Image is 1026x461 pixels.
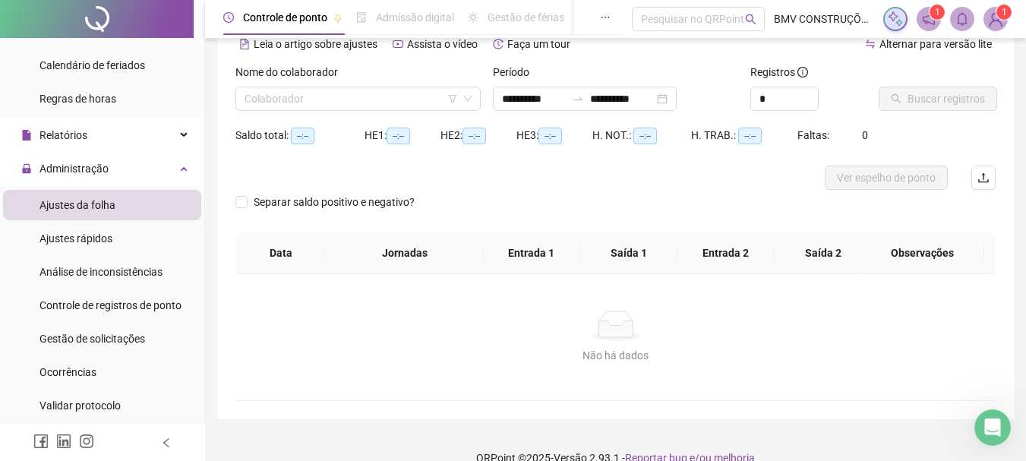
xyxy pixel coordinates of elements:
span: instagram [79,434,94,449]
span: Ocorrências [39,366,96,378]
span: Admissão digital [376,11,454,24]
div: HE 1: [365,127,440,144]
span: Leia o artigo sobre ajustes [254,38,377,50]
div: HE 2: [440,127,516,144]
span: facebook [33,434,49,449]
img: sparkle-icon.fc2bf0ac1784a2077858766a79e2daf3.svg [887,11,904,27]
span: Faltas: [797,129,832,141]
span: --:-- [462,128,486,144]
th: Saída 2 [775,232,872,274]
span: --:-- [291,128,314,144]
label: Período [493,64,539,81]
div: H. TRAB.: [691,127,797,144]
span: 0 [862,129,868,141]
label: Nome do colaborador [235,64,348,81]
span: --:-- [738,128,762,144]
span: --:-- [633,128,657,144]
sup: 1 [930,5,945,20]
img: 66634 [984,8,1007,30]
span: file [21,130,32,141]
span: Relatórios [39,129,87,141]
span: 1 [1002,7,1007,17]
span: Separar saldo positivo e negativo? [248,194,421,210]
span: Ajustes da folha [39,199,115,211]
span: Observações [873,245,972,261]
span: to [572,93,584,105]
th: Entrada 2 [677,232,775,274]
span: swap-right [572,93,584,105]
span: history [493,39,504,49]
span: Registros [750,64,808,81]
span: Calendário de feriados [39,59,145,71]
span: pushpin [333,14,343,23]
span: Administração [39,163,109,175]
span: youtube [393,39,403,49]
span: Faça um tour [507,38,570,50]
span: ellipsis [600,12,611,23]
th: Observações [860,232,984,274]
span: linkedin [56,434,71,449]
span: --:-- [387,128,410,144]
span: left [161,437,172,448]
span: Assista o vídeo [407,38,478,50]
span: Gestão de solicitações [39,333,145,345]
span: upload [977,172,990,184]
div: HE 3: [516,127,592,144]
span: Validar protocolo [39,399,121,412]
span: down [463,94,472,103]
span: Controle de ponto [243,11,327,24]
span: sun [468,12,478,23]
span: info-circle [797,67,808,77]
span: file-done [356,12,367,23]
span: file-text [239,39,250,49]
th: Data [235,232,326,274]
span: 1 [935,7,940,17]
span: swap [865,39,876,49]
span: Ajustes rápidos [39,232,112,245]
iframe: Intercom live chat [974,409,1011,446]
span: Alternar para versão lite [879,38,992,50]
span: Gestão de férias [488,11,564,24]
span: Regras de horas [39,93,116,105]
span: filter [448,94,457,103]
button: Buscar registros [879,87,997,111]
button: Ver espelho de ponto [825,166,948,190]
span: search [745,14,756,25]
span: BMV CONSTRUÇÕES E INCORPORAÇÕES [774,11,874,27]
div: Não há dados [254,347,977,364]
th: Jornadas [326,232,482,274]
span: clock-circle [223,12,234,23]
span: Controle de registros de ponto [39,299,182,311]
sup: Atualize o seu contato no menu Meus Dados [996,5,1012,20]
th: Saída 1 [580,232,677,274]
span: lock [21,163,32,174]
div: H. NOT.: [592,127,691,144]
span: notification [922,12,936,26]
span: Análise de inconsistências [39,266,163,278]
th: Entrada 1 [483,232,580,274]
span: --:-- [538,128,562,144]
div: Saldo total: [235,127,365,144]
span: bell [955,12,969,26]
